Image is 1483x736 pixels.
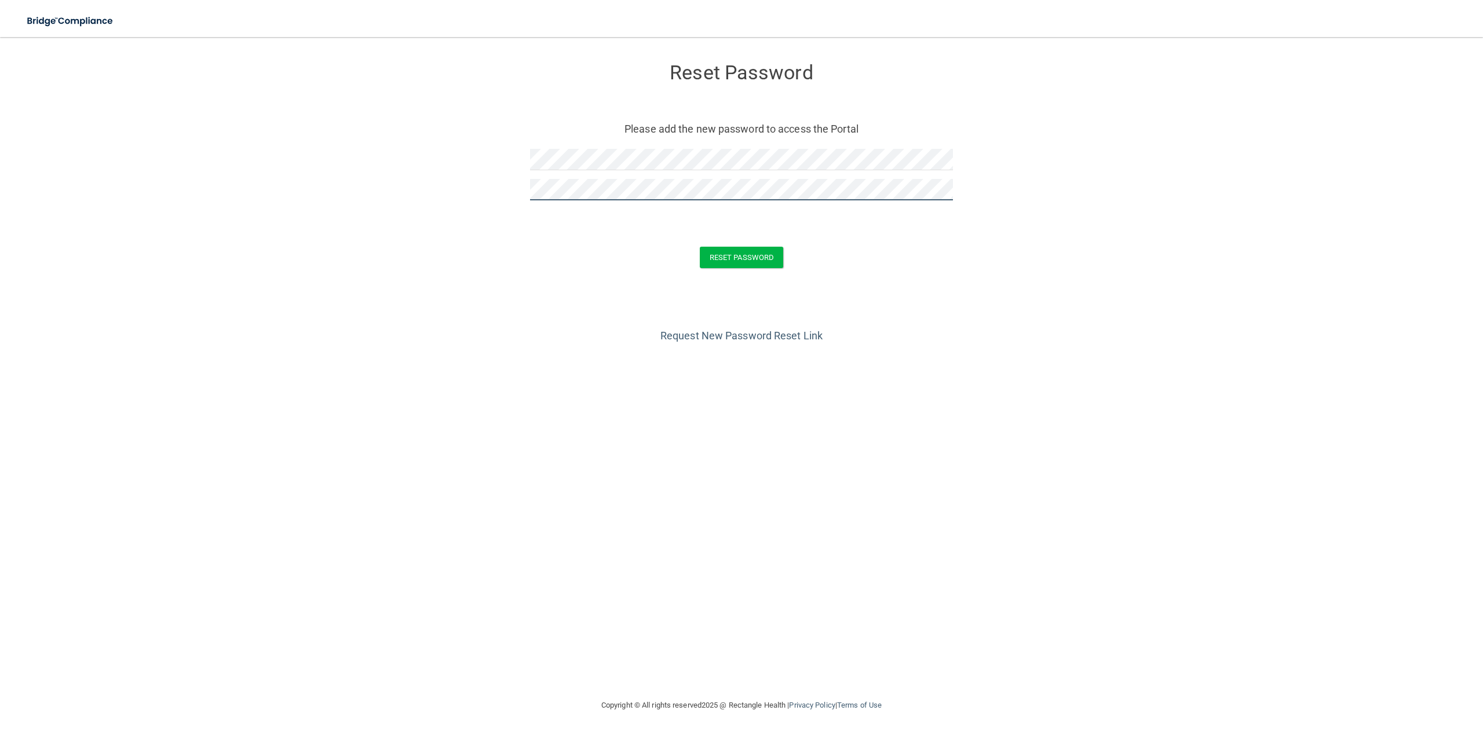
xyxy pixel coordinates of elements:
[700,247,783,268] button: Reset Password
[530,687,953,724] div: Copyright © All rights reserved 2025 @ Rectangle Health | |
[837,701,882,709] a: Terms of Use
[539,119,944,138] p: Please add the new password to access the Portal
[17,9,124,33] img: bridge_compliance_login_screen.278c3ca4.svg
[530,62,953,83] h3: Reset Password
[789,701,835,709] a: Privacy Policy
[660,329,823,342] a: Request New Password Reset Link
